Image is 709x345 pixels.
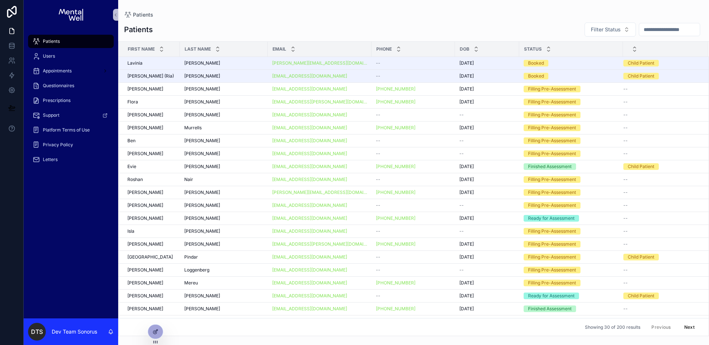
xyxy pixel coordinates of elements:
[272,125,367,131] a: [EMAIL_ADDRESS][DOMAIN_NAME]
[127,215,175,221] a: [PERSON_NAME]
[623,125,699,131] a: --
[623,125,628,131] span: --
[43,53,55,59] span: Users
[272,112,367,118] a: [EMAIL_ADDRESS][DOMAIN_NAME]
[376,164,451,170] a: [PHONE_NUMBER]
[376,306,415,312] a: [PHONE_NUMBER]
[127,112,175,118] a: [PERSON_NAME]
[127,241,163,247] span: [PERSON_NAME]
[127,267,175,273] a: [PERSON_NAME]
[376,215,415,221] a: [PHONE_NUMBER]
[43,38,60,44] span: Patients
[127,189,175,195] a: [PERSON_NAME]
[184,125,263,131] a: Murrells
[524,73,619,79] a: Booked
[623,189,699,195] a: --
[376,254,380,260] span: --
[623,293,699,299] a: Child Patient
[272,202,367,208] a: [EMAIL_ADDRESS][DOMAIN_NAME]
[127,306,163,312] span: [PERSON_NAME]
[585,23,636,37] button: Select Button
[24,30,118,176] div: scrollable content
[272,228,367,234] a: [EMAIL_ADDRESS][DOMAIN_NAME]
[459,138,515,144] a: --
[376,189,451,195] a: [PHONE_NUMBER]
[623,163,699,170] a: Child Patient
[127,125,163,131] span: [PERSON_NAME]
[59,9,83,21] img: App logo
[528,150,576,157] div: Filling Pre-Assessment
[524,293,619,299] a: Ready for Assessment
[272,86,347,92] a: [EMAIL_ADDRESS][DOMAIN_NAME]
[127,280,175,286] a: [PERSON_NAME]
[272,138,367,144] a: [EMAIL_ADDRESS][DOMAIN_NAME]
[184,306,220,312] span: [PERSON_NAME]
[376,177,451,182] a: --
[127,73,174,79] span: [PERSON_NAME] (Ria)
[127,164,175,170] a: Evie
[459,254,474,260] span: [DATE]
[184,99,220,105] span: [PERSON_NAME]
[272,60,367,66] a: [PERSON_NAME][EMAIL_ADDRESS][DOMAIN_NAME]
[272,241,367,247] a: [EMAIL_ADDRESS][PERSON_NAME][DOMAIN_NAME]
[272,280,367,286] a: [EMAIL_ADDRESS][DOMAIN_NAME]
[623,99,628,105] span: --
[376,73,451,79] a: --
[459,73,515,79] a: [DATE]
[43,68,72,74] span: Appointments
[623,73,699,79] a: Child Patient
[459,280,515,286] a: [DATE]
[628,73,654,79] div: Child Patient
[623,241,628,247] span: --
[628,293,654,299] div: Child Patient
[623,60,699,66] a: Child Patient
[528,189,576,196] div: Filling Pre-Assessment
[623,151,628,157] span: --
[628,254,654,260] div: Child Patient
[127,228,134,234] span: Isla
[376,112,380,118] span: --
[376,99,415,105] a: [PHONE_NUMBER]
[376,241,415,247] a: [PHONE_NUMBER]
[459,138,464,144] span: --
[43,98,71,103] span: Prescriptions
[28,64,114,78] a: Appointments
[28,153,114,166] a: Letters
[184,189,263,195] a: [PERSON_NAME]
[272,306,347,312] a: [EMAIL_ADDRESS][DOMAIN_NAME]
[272,86,367,92] a: [EMAIL_ADDRESS][DOMAIN_NAME]
[127,177,175,182] a: Roshan
[376,215,451,221] a: [PHONE_NUMBER]
[376,177,380,182] span: --
[524,150,619,157] a: Filling Pre-Assessment
[272,254,367,260] a: [EMAIL_ADDRESS][DOMAIN_NAME]
[127,138,175,144] a: Ben
[127,177,143,182] span: Roshan
[459,241,515,247] a: [DATE]
[184,280,263,286] a: Mereu
[528,163,572,170] div: Finished Assessment
[623,151,699,157] a: --
[459,99,515,105] a: [DATE]
[272,99,367,105] a: [EMAIL_ADDRESS][PERSON_NAME][DOMAIN_NAME]
[184,138,263,144] a: [PERSON_NAME]
[524,254,619,260] a: Filling Pre-Assessment
[184,293,220,299] span: [PERSON_NAME]
[524,305,619,312] a: Finished Assessment
[524,60,619,66] a: Booked
[272,293,347,299] a: [EMAIL_ADDRESS][DOMAIN_NAME]
[524,86,619,92] a: Filling Pre-Assessment
[459,86,515,92] a: [DATE]
[184,306,263,312] a: [PERSON_NAME]
[376,138,451,144] a: --
[524,267,619,273] a: Filling Pre-Assessment
[272,73,367,79] a: [EMAIL_ADDRESS][DOMAIN_NAME]
[459,60,474,66] span: [DATE]
[528,86,576,92] div: Filling Pre-Assessment
[524,163,619,170] a: Finished Assessment
[528,254,576,260] div: Filling Pre-Assessment
[528,176,576,183] div: Filling Pre-Assessment
[127,254,175,260] a: [GEOGRAPHIC_DATA]
[528,137,576,144] div: Filling Pre-Assessment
